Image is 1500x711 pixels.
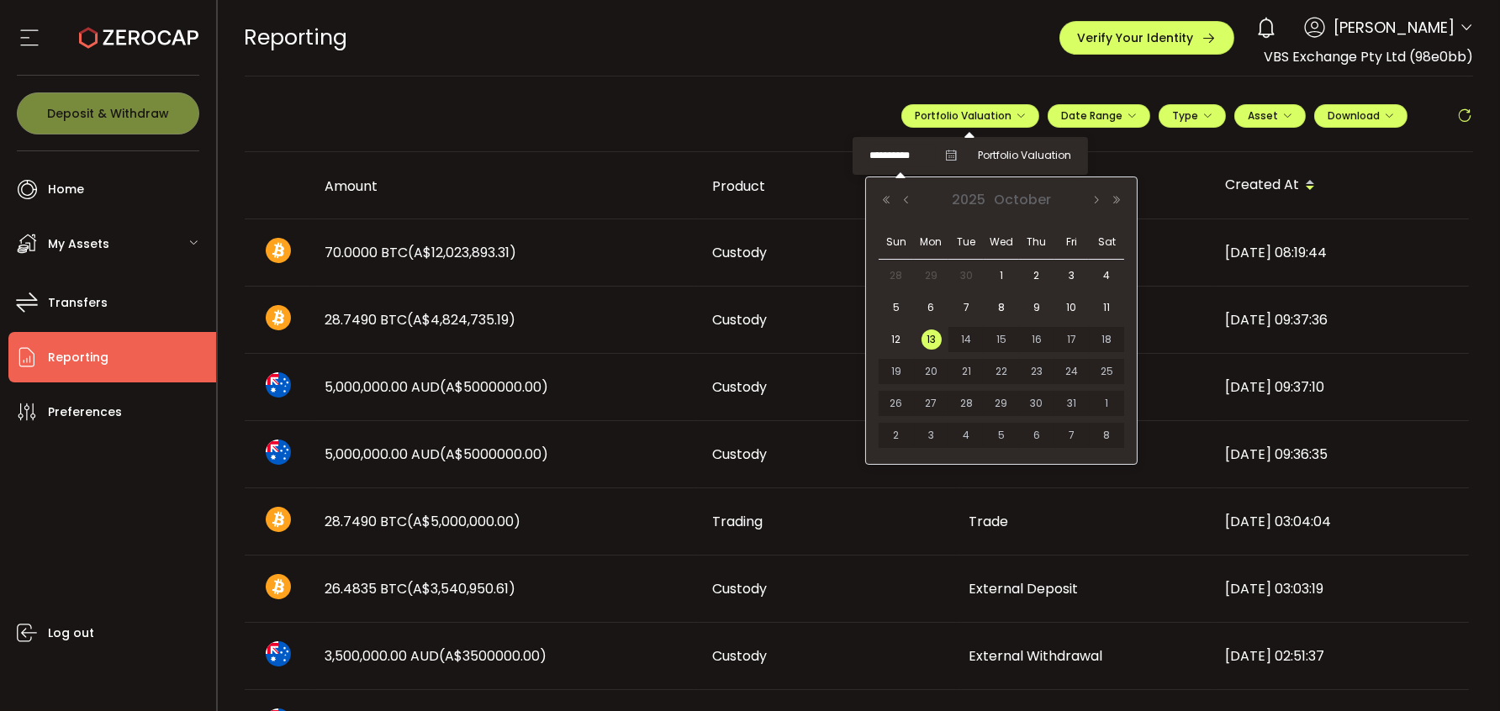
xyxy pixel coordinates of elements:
span: 8 [991,298,1011,318]
span: (A$5000000.00) [441,377,549,397]
span: Download [1328,108,1394,123]
span: 2 [1027,266,1047,286]
span: Log out [48,621,94,645]
span: Custody [713,646,768,666]
div: [DATE] 03:03:19 [1212,579,1469,598]
span: Home [48,177,84,202]
span: 70.0000 BTC [325,243,517,262]
span: 19 [886,361,906,382]
span: Asset [1248,108,1278,123]
img: btc_portfolio.svg [266,238,291,263]
div: [DATE] 09:37:36 [1212,310,1469,329]
span: 1 [1096,393,1117,413]
span: 21 [956,361,976,382]
span: Trade [969,512,1009,531]
span: 3 [922,425,942,445]
span: 28.7490 BTC [325,310,516,329]
button: Asset [1234,104,1306,128]
span: (A$4,824,735.19) [408,310,516,329]
span: My Assets [48,232,109,256]
span: 7 [956,298,976,318]
span: 28.7490 BTC [325,512,521,531]
span: External Withdrawal [969,646,1103,666]
button: Previous Month [896,194,916,206]
span: Portfolio Valuation [978,148,1071,163]
span: External Deposit [969,579,1079,598]
div: [DATE] 03:04:04 [1212,512,1469,531]
div: Product [700,176,956,196]
span: 2025 [948,190,990,209]
span: 5,000,000.00 AUD [325,377,549,397]
span: 8 [1096,425,1117,445]
span: 30 [956,266,976,286]
span: 6 [1027,425,1047,445]
span: (A$5,000,000.00) [408,512,521,531]
span: Custody [713,579,768,598]
span: 27 [922,393,942,413]
span: Custody [713,310,768,329]
span: (A$3500000.00) [440,646,547,666]
span: 18 [1096,329,1117,350]
button: Type [1159,104,1226,128]
span: 4 [1096,266,1117,286]
span: 3 [1061,266,1081,286]
span: (A$3,540,950.61) [408,579,516,598]
button: Date Range [1048,104,1150,128]
span: 17 [1061,329,1081,350]
div: [DATE] 09:37:10 [1212,377,1469,397]
span: 30 [1027,393,1047,413]
img: aud_portfolio.svg [266,440,291,465]
span: 28 [956,393,976,413]
span: 22 [991,361,1011,382]
span: 28 [886,266,906,286]
span: 31 [1061,393,1081,413]
span: 26.4835 BTC [325,579,516,598]
span: Transfers [48,291,108,315]
th: Wed [984,225,1019,260]
span: 1 [991,266,1011,286]
span: 2 [886,425,906,445]
button: Portfolio Valuation [901,104,1039,128]
span: 7 [1061,425,1081,445]
button: Next Year [1107,194,1127,206]
span: 9 [1027,298,1047,318]
span: 11 [1096,298,1117,318]
div: [DATE] 02:51:37 [1212,646,1469,666]
span: 3,500,000.00 AUD [325,646,547,666]
span: 15 [991,329,1011,350]
button: Verify Your Identity [1059,21,1234,55]
span: Portfolio Valuation [915,108,1026,123]
span: 6 [922,298,942,318]
span: Reporting [48,345,108,370]
span: 5 [886,298,906,318]
span: 5 [991,425,1011,445]
div: [DATE] 08:19:44 [1212,243,1469,262]
img: btc_portfolio.svg [266,574,291,599]
span: 10 [1061,298,1081,318]
span: (A$5000000.00) [441,445,549,464]
th: Mon [914,225,949,260]
span: Trading [713,512,763,531]
div: Created At [1212,171,1469,200]
th: Fri [1054,225,1090,260]
button: Download [1314,104,1408,128]
span: 13 [922,329,942,350]
span: Custody [713,445,768,464]
iframe: Chat Widget [1304,529,1500,711]
span: 12 [886,329,906,350]
span: Date Range [1061,108,1137,123]
th: Tue [948,225,984,260]
span: Custody [713,377,768,397]
span: (A$12,023,893.31) [409,243,517,262]
span: Type [1172,108,1212,123]
span: VBS Exchange Pty Ltd (98e0bb) [1264,47,1473,66]
th: Thu [1019,225,1054,260]
span: 20 [922,361,942,382]
span: October [990,190,1055,209]
button: Next Month [1086,194,1107,206]
span: 26 [886,393,906,413]
th: Sun [879,225,914,260]
span: 16 [1027,329,1047,350]
span: Verify Your Identity [1077,32,1193,44]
